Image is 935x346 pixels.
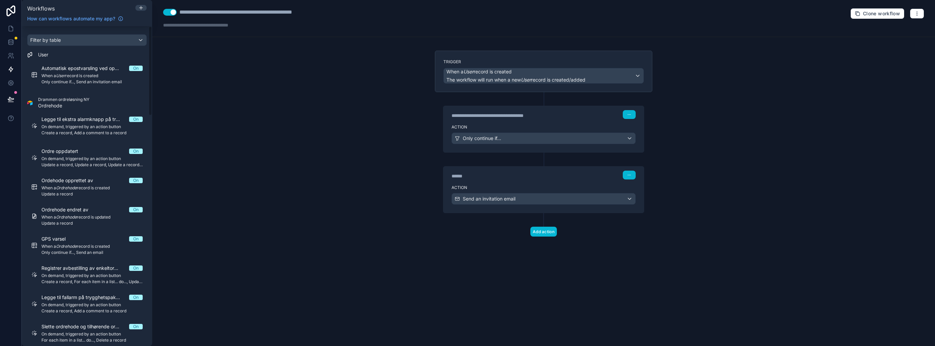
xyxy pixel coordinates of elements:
span: When a record is created [446,68,512,75]
label: Action [452,124,636,130]
span: Clone workflow [863,11,900,17]
label: Trigger [443,59,644,65]
a: How can workflows automate my app? [24,15,126,22]
button: Add action [530,227,557,237]
label: Action [452,185,636,190]
em: User [463,69,474,74]
button: Clone workflow [850,8,904,19]
span: Workflows [27,5,55,12]
span: The workflow will run when a new record is created/added [446,77,585,83]
button: Send an invitation email [452,193,636,205]
button: Only continue if... [452,133,636,144]
em: User [521,77,531,83]
span: How can workflows automate my app? [27,15,115,22]
span: Only continue if... [463,135,501,142]
span: Send an invitation email [463,195,515,202]
button: When aUserrecord is createdThe workflow will run when a newUserrecord is created/added [443,68,644,84]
